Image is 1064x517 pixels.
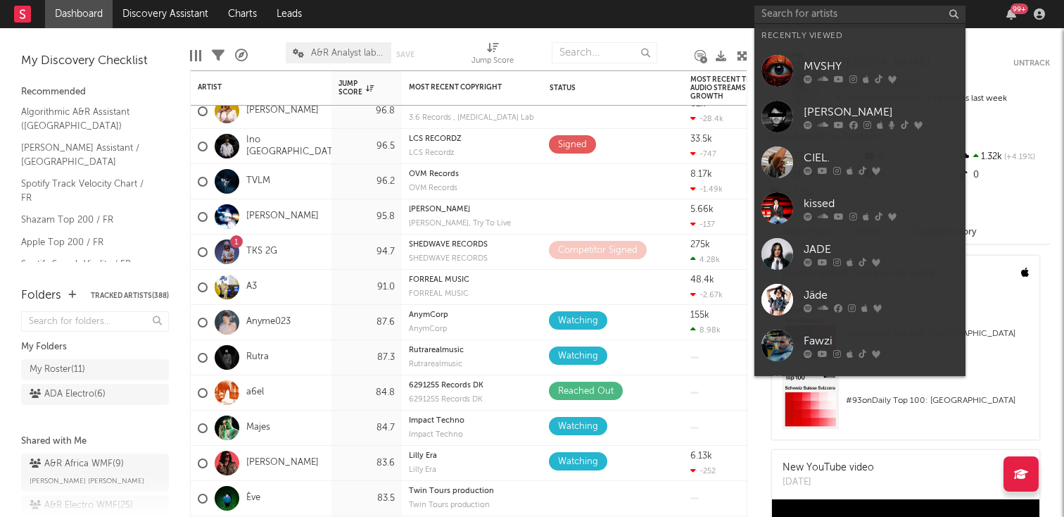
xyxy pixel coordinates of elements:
[409,114,536,122] div: label: 3.6 Records , Muse Lab
[409,276,536,284] div: copyright: FORREAL MUSIC
[471,35,514,76] div: Jump Score
[1002,154,1035,161] span: +4.19 %
[754,231,965,277] a: JADE
[409,185,536,192] div: OVM Records
[190,35,201,76] div: Edit Columns
[338,349,395,366] div: 87.3
[21,212,155,228] a: Shazam Top 200 / FR
[21,53,169,70] div: My Discovery Checklist
[409,361,536,368] div: Rutrarealmusic
[690,205,714,214] div: 5.66k
[409,255,536,263] div: SHEDWAVE RECORDS
[471,53,514,70] div: Jump Score
[690,290,723,299] div: -2.67k
[409,347,536,354] div: Rutrarealmusic
[246,351,269,363] a: Rutra
[21,84,169,101] div: Recommended
[558,418,598,435] div: Watching
[690,114,723,123] div: -28.4k
[804,332,958,349] div: Fawzi
[338,385,395,401] div: 84.8
[409,431,536,439] div: Impact Techno
[690,466,716,475] div: -252
[558,313,598,330] div: Watching
[246,422,270,434] a: Majes
[21,104,155,133] a: Algorithmic A&R Assistant ([GEOGRAPHIC_DATA])
[409,452,536,460] div: copyright: Lilly Era
[338,314,395,331] div: 87.6
[338,138,395,155] div: 96.5
[246,387,264,399] a: a6el
[409,311,536,319] div: AnymCorp
[409,466,536,474] div: label: Lilly Era
[30,456,124,473] div: A&R Africa WMF ( 9 )
[409,114,536,122] div: 3.6 Records , [MEDICAL_DATA] Lab
[21,339,169,356] div: My Folders
[690,220,715,229] div: -137
[409,149,536,157] div: label: LCS Recordz
[754,368,965,414] a: Milhan
[21,256,155,272] a: Spotify Search Virality / FR
[21,176,155,205] a: Spotify Track Velocity Chart / FR
[409,502,536,509] div: Twin Tours production
[552,42,657,63] input: Search...
[690,170,712,179] div: 8.17k
[409,241,536,249] div: SHEDWAVE RECORDS
[246,246,277,258] a: TKS 2G
[409,325,536,333] div: label: AnymCorp
[550,84,641,92] div: Status
[246,211,319,223] a: [PERSON_NAME]
[690,149,716,158] div: -747
[396,51,414,58] button: Save
[409,382,536,390] div: copyright: 6291255 Records DK
[690,275,714,285] div: 48.4k
[21,287,61,304] div: Folders
[956,166,1050,185] div: 0
[754,139,965,185] a: CIEL.
[409,206,536,213] div: copyright: Ariane Bonzini
[409,241,536,249] div: copyright: SHEDWAVE RECORDS
[409,276,536,284] div: FORREAL MUSIC
[804,195,958,212] div: kissed
[558,348,598,365] div: Watching
[409,220,536,228] div: label: Ariane Bonzini, Try To Live
[409,135,536,143] div: copyright: LCS RECORDZ
[409,396,536,404] div: label: 6291255 Records DK
[956,148,1050,166] div: 1.32k
[690,240,710,249] div: 275k
[409,290,536,298] div: label: FORREAL MUSIC
[409,311,536,319] div: copyright: AnymCorp
[409,452,536,460] div: Lilly Era
[409,417,536,425] div: Impact Techno
[30,386,106,403] div: ADA Electro ( 6 )
[783,475,874,490] div: [DATE]
[21,311,169,332] input: Search for folders...
[804,287,958,304] div: Jäde
[690,75,796,101] div: Most Recent Track Global Audio Streams Daily Growth
[246,492,260,504] a: Ève
[690,255,720,264] div: 4.28k
[338,244,395,261] div: 94.7
[409,502,536,509] div: label: Twin Tours production
[761,27,958,44] div: Recently Viewed
[21,235,155,250] a: Apple Top 200 / FR
[409,170,536,178] div: copyright: OVM Records
[804,149,958,166] div: CIEL.
[21,384,169,405] a: ADA Electro(6)
[338,103,395,120] div: 96.8
[690,451,712,461] div: 6.13k
[690,135,712,144] div: 33.5k
[558,383,614,400] div: Reached Out
[21,140,155,169] a: [PERSON_NAME] Assistant / [GEOGRAPHIC_DATA]
[246,281,257,293] a: A3
[690,325,721,335] div: 8.98k
[1006,8,1016,20] button: 99+
[21,454,169,492] a: A&R Africa WMF(9)[PERSON_NAME] [PERSON_NAME]
[338,208,395,225] div: 95.8
[754,277,965,323] a: Jäde
[1013,56,1050,70] button: Untrack
[21,433,169,450] div: Shared with Me
[409,431,536,439] div: label: Impact Techno
[804,104,958,120] div: [PERSON_NAME]
[21,359,169,380] a: My Roster(11)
